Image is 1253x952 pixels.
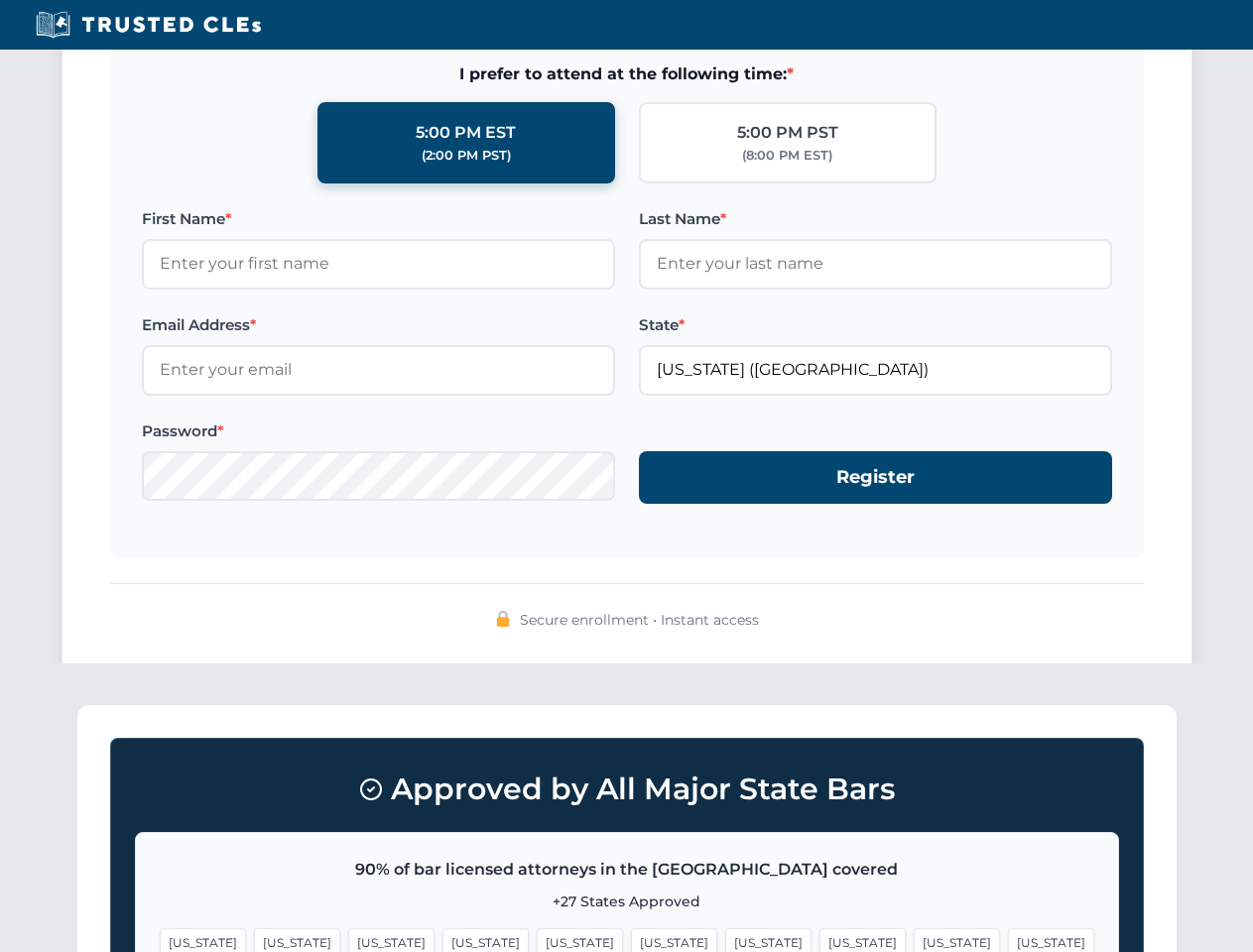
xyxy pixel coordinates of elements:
[737,120,838,146] div: 5:00 PM PST
[495,611,511,627] img: 🔒
[142,207,615,231] label: First Name
[639,313,1112,337] label: State
[639,207,1112,231] label: Last Name
[520,609,759,631] span: Secure enrollment • Instant access
[639,345,1112,395] input: Florida (FL)
[142,239,615,289] input: Enter your first name
[422,146,511,166] div: (2:00 PM PST)
[639,451,1112,504] button: Register
[135,763,1119,816] h3: Approved by All Major State Bars
[142,419,615,443] label: Password
[142,345,615,395] input: Enter your email
[142,61,1112,87] span: I prefer to attend at the following time:
[30,10,267,40] img: Trusted CLEs
[639,239,1112,289] input: Enter your last name
[160,891,1094,912] p: +27 States Approved
[160,857,1094,883] p: 90% of bar licensed attorneys in the [GEOGRAPHIC_DATA] covered
[142,313,615,337] label: Email Address
[416,120,516,146] div: 5:00 PM EST
[742,146,832,166] div: (8:00 PM EST)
